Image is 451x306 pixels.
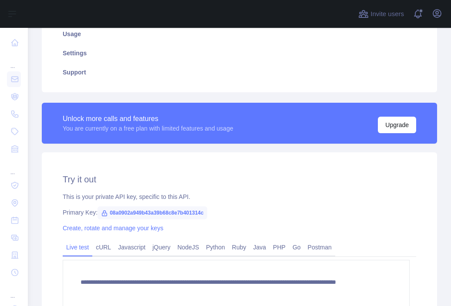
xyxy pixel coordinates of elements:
a: Python [202,240,229,254]
a: Live test [63,240,92,254]
h2: Try it out [63,173,416,185]
a: PHP [269,240,289,254]
a: Create, rotate and manage your keys [63,225,163,232]
a: Postman [304,240,335,254]
a: cURL [92,240,114,254]
div: You are currently on a free plan with limited features and usage [63,124,233,133]
a: Settings [52,44,427,63]
button: Upgrade [378,117,416,133]
a: Java [250,240,270,254]
a: Go [289,240,304,254]
a: NodeJS [174,240,202,254]
a: Javascript [114,240,149,254]
a: jQuery [149,240,174,254]
div: Primary Key: [63,208,416,217]
div: ... [7,158,21,176]
div: ... [7,52,21,70]
span: 08a0902a949b43a39b68c8e7b401314c [98,206,207,219]
div: ... [7,282,21,299]
a: Support [52,63,427,82]
a: Usage [52,24,427,44]
div: Unlock more calls and features [63,114,233,124]
a: Ruby [229,240,250,254]
button: Invite users [357,7,406,21]
span: Invite users [370,9,404,19]
div: This is your private API key, specific to this API. [63,192,416,201]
